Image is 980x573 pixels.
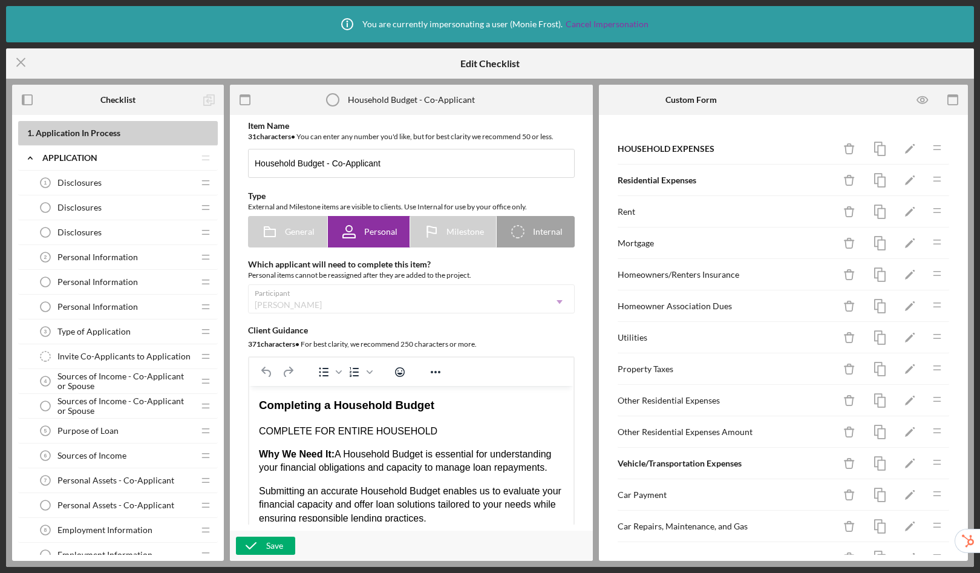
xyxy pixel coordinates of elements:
div: Car Insurance [618,553,834,563]
span: Disclosures [57,178,102,188]
tspan: 1 [44,180,47,186]
p: A Household Budget is essential for understanding your financial obligations and capacity to mana... [10,62,315,89]
span: 1 . [27,128,34,138]
div: Type [248,191,575,201]
span: Personal [364,227,397,237]
span: Personal Information [57,277,138,287]
span: Type of Application [57,327,131,336]
span: Personal Assets - Co-Applicant [57,500,174,510]
div: Mortgage [618,238,834,248]
div: Utilities [618,333,834,342]
tspan: 6 [44,453,47,459]
b: 371 character s • [248,339,299,349]
div: For best clarity, we recommend 250 characters or more. [248,338,575,350]
div: Bullet list [313,364,344,381]
div: Client Guidance [248,326,575,335]
p: Submitting an accurate Household Budget enables us to evaluate your financial capacity and offer ... [10,99,315,139]
span: Employment Information [57,550,152,560]
div: Press ⌥0 for help [356,525,459,534]
span: Internal [533,227,563,237]
b: 31 character s • [248,132,295,141]
button: Emojis [390,364,410,381]
div: Rent [618,207,834,217]
b: Checklist [100,95,136,105]
div: Car Payment [618,490,834,500]
b: Residential Expenses [618,175,696,185]
span: Application In Process [36,128,120,138]
div: Household Budget - Co-Applicant [348,95,475,105]
span: Milestone [446,227,484,237]
tspan: 8 [44,527,47,533]
body: Rich Text Area. Press ALT-0 for help. [10,11,315,139]
div: You are currently impersonating a user ( Monie Frost ). [332,9,648,39]
tspan: 7 [44,477,47,483]
div: Homeowners/Renters Insurance [618,270,834,280]
button: Save [236,537,295,555]
b: Vehicle/Transportation Expenses [618,458,742,468]
div: You can enter any number you'd like, but for best clarity we recommend 50 or less. [248,131,575,143]
body: Rich Text Area. Press ALT-0 for help. [10,10,315,23]
span: Employment Information [57,525,152,535]
div: Personal items cannot be reassigned after they are added to the project. [248,269,575,281]
h3: Completing a Household Budget [10,11,315,27]
div: External and Milestone items are visible to clients. Use Internal for use by your office only. [248,201,575,213]
tspan: 5 [44,428,47,434]
div: COMPLETE FOR ENTIRE HOUSEHOLD [10,39,315,52]
span: Purpose of Loan [57,426,119,436]
a: Cancel Impersonation [566,19,648,29]
b: HOUSEHOLD EXPENSES [618,143,714,154]
div: Save [266,537,283,555]
h5: Edit Checklist [460,58,520,69]
span: General [285,227,315,237]
span: Personal Assets - Co-Applicant [57,476,174,485]
button: Reveal or hide additional toolbar items [425,364,446,381]
tspan: 3 [44,329,47,335]
button: 53 words [526,525,561,534]
span: Invite Co-Applicants to Application [57,352,191,361]
span: Personal Information [57,252,138,262]
div: Property Taxes [618,364,834,374]
span: Personal Information [57,302,138,312]
div: Press the Up and Down arrow keys to resize the editor. [561,522,573,537]
span: Sources of Income - Co-Applicant or Spouse [57,396,194,416]
button: Redo [278,364,298,381]
div: Item Name [248,121,575,131]
tspan: 4 [44,378,47,384]
div: Numbered list [344,364,374,381]
button: Undo [256,364,277,381]
div: Other Residential Expenses Amount [618,427,834,437]
tspan: 2 [44,254,47,260]
div: Car Repairs, Maintenance, and Gas [618,522,834,531]
div: Other Residential Expenses [618,396,834,405]
div: Which applicant will need to complete this item? [248,260,575,269]
span: Disclosures [57,228,102,237]
strong: Why We Need It: [10,63,85,73]
span: Disclosures [57,203,102,212]
b: Custom Form [665,95,717,105]
div: Application [42,153,194,163]
span: Sources of Income - Co-Applicant or Spouse [57,372,194,391]
span: Sources of Income [57,451,126,460]
iframe: Rich Text Area [249,386,573,522]
div: Homeowner Association Dues [618,301,834,311]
